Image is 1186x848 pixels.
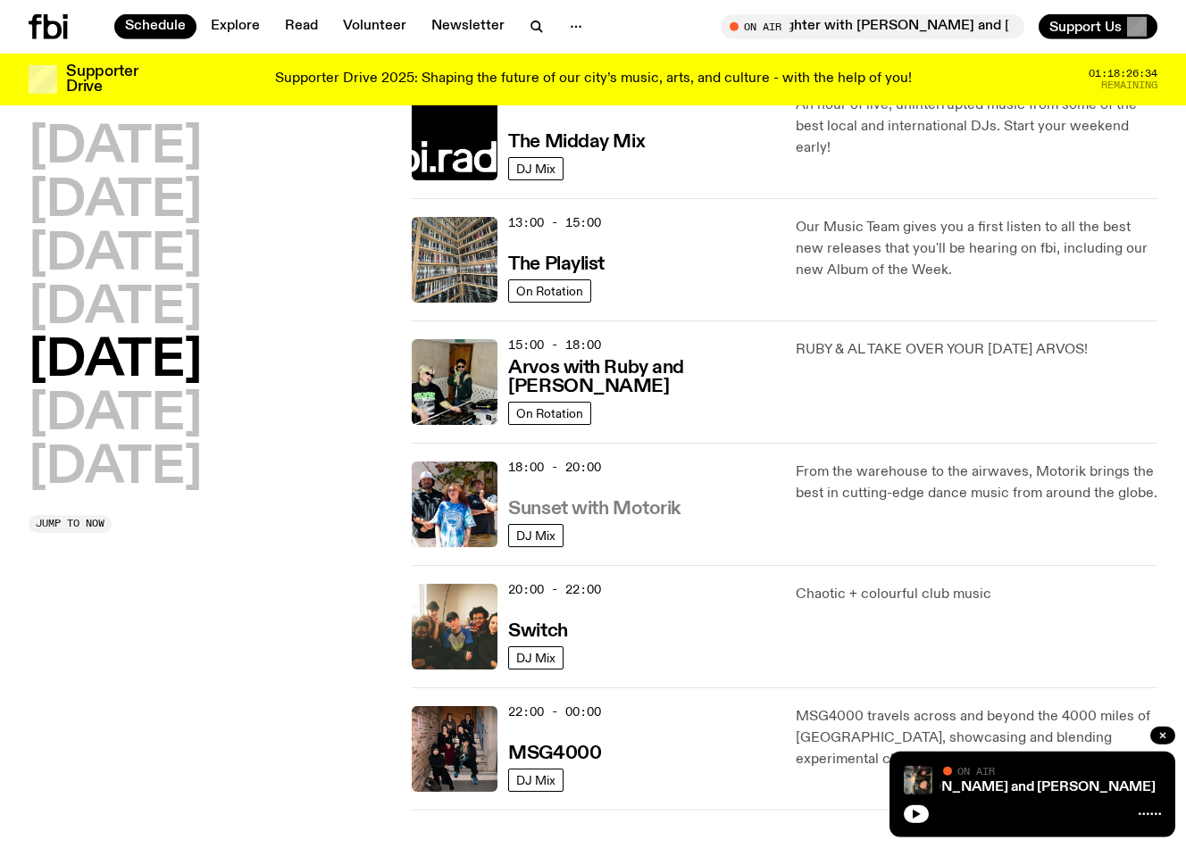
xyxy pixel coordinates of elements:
[1101,80,1157,90] span: Remaining
[516,528,555,542] span: DJ Mix
[508,359,773,396] h3: Arvos with Ruby and [PERSON_NAME]
[796,95,1157,159] p: An hour of live, uninterrupted music from some of the best local and international DJs. Start you...
[957,765,995,777] span: On Air
[508,646,564,669] a: DJ Mix
[200,14,271,39] a: Explore
[1039,14,1157,39] button: Support Us
[508,769,564,792] a: DJ Mix
[508,133,645,152] h3: The Midday Mix
[412,461,497,547] img: Andrew, Reenie, and Pat stand in a row, smiling at the camera, in dappled light with a vine leafe...
[36,519,104,528] span: Jump to now
[29,515,112,533] button: Jump to now
[29,230,202,280] button: [DATE]
[29,390,202,440] button: [DATE]
[508,622,567,641] h3: Switch
[508,279,591,303] a: On Rotation
[508,129,645,152] a: The Midday Mix
[508,402,591,425] a: On Rotation
[516,651,555,664] span: DJ Mix
[508,459,601,476] span: 18:00 - 20:00
[796,339,1157,361] p: RUBY & AL TAKE OVER YOUR [DATE] ARVOS!
[412,584,497,669] img: A warm film photo of the switch team sitting close together. from left to right: Cedar, Lau, Sand...
[29,284,202,334] button: [DATE]
[764,780,1156,794] a: The Allnighter with [PERSON_NAME] and [PERSON_NAME]
[508,741,601,763] a: MSG4000
[508,496,681,519] a: Sunset with Motorik
[412,339,497,425] img: Ruby wears a Collarbones t shirt and pretends to play the DJ decks, Al sings into a pringles can....
[508,744,601,763] h3: MSG4000
[29,177,202,227] button: [DATE]
[508,703,601,720] span: 22:00 - 00:00
[29,123,202,173] button: [DATE]
[516,284,583,297] span: On Rotation
[66,64,138,95] h3: Supporter Drive
[508,619,567,641] a: Switch
[412,217,497,303] img: A corner shot of the fbi music library
[508,500,681,519] h3: Sunset with Motorik
[508,157,564,180] a: DJ Mix
[274,14,329,39] a: Read
[796,461,1157,504] p: From the warehouse to the airwaves, Motorik brings the best in cutting-edge dance music from arou...
[508,355,773,396] a: Arvos with Ruby and [PERSON_NAME]
[421,14,515,39] a: Newsletter
[516,162,555,175] span: DJ Mix
[29,337,202,387] button: [DATE]
[796,706,1157,770] p: MSG4000 travels across and beyond the 4000 miles of [GEOGRAPHIC_DATA], showcasing and blending ex...
[1049,19,1122,35] span: Support Us
[508,214,601,231] span: 13:00 - 15:00
[508,337,601,353] span: 15:00 - 18:00
[1089,69,1157,79] span: 01:18:26:34
[516,406,583,420] span: On Rotation
[332,14,417,39] a: Volunteer
[508,252,605,274] a: The Playlist
[508,255,605,274] h3: The Playlist
[275,71,912,87] p: Supporter Drive 2025: Shaping the future of our city’s music, arts, and culture - with the help o...
[796,584,1157,605] p: Chaotic + colourful club music
[508,524,564,547] a: DJ Mix
[508,581,601,598] span: 20:00 - 22:00
[516,773,555,786] span: DJ Mix
[114,14,196,39] a: Schedule
[796,217,1157,281] p: Our Music Team gives you a first listen to all the best new releases that you'll be hearing on fb...
[29,444,202,494] button: [DATE]
[721,14,1024,39] button: On AirThe Allnighter with [PERSON_NAME] and [PERSON_NAME]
